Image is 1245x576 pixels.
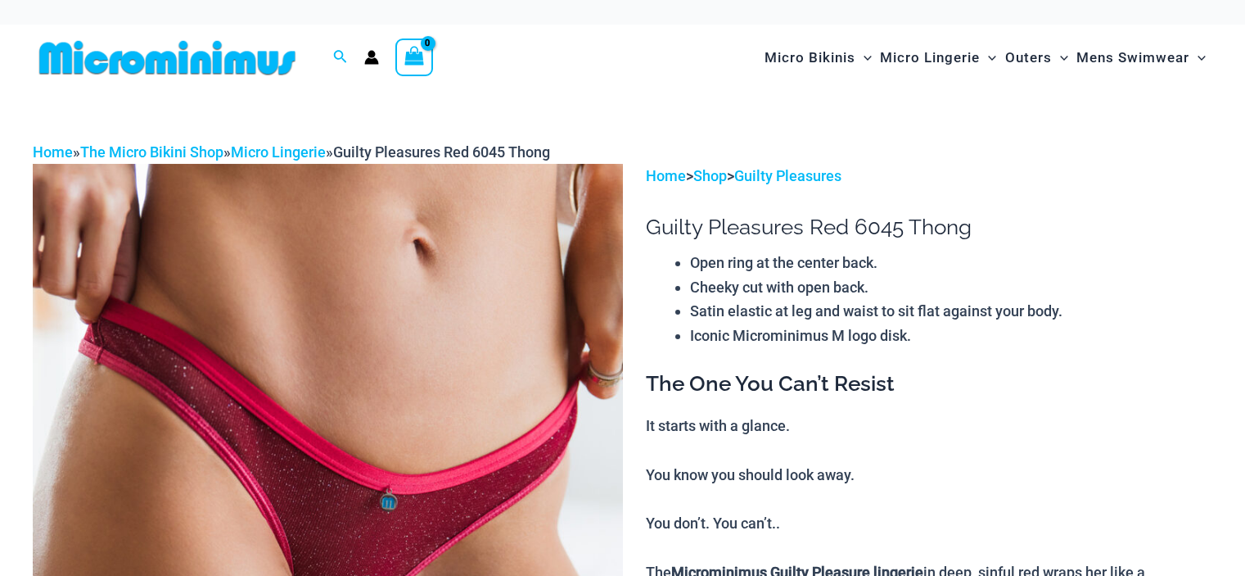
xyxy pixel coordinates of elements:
h1: Guilty Pleasures Red 6045 Thong [646,215,1212,240]
span: » » » [33,143,550,161]
li: Open ring at the center back. [690,251,1212,275]
li: Satin elastic at leg and waist to sit flat against your body. [690,299,1212,324]
a: Home [646,167,686,184]
span: Micro Lingerie [880,37,980,79]
a: Shop [693,167,727,184]
li: Iconic Microminimus M logo disk. [690,324,1212,348]
h3: The One You Can’t Resist [646,370,1212,398]
span: Menu Toggle [980,37,996,79]
span: Outers [1005,37,1052,79]
img: MM SHOP LOGO FLAT [33,39,302,76]
a: Micro Lingerie [231,143,326,161]
span: Guilty Pleasures Red 6045 Thong [333,143,550,161]
p: > > [646,164,1212,188]
li: Cheeky cut with open back. [690,275,1212,300]
a: Guilty Pleasures [734,167,841,184]
a: Micro BikinisMenu ToggleMenu Toggle [760,33,876,83]
a: Account icon link [364,50,379,65]
a: Mens SwimwearMenu ToggleMenu Toggle [1072,33,1210,83]
a: The Micro Bikini Shop [80,143,223,161]
a: Home [33,143,73,161]
a: Search icon link [333,48,348,68]
a: View Shopping Cart, empty [395,39,433,76]
span: Micro Bikinis [765,37,855,79]
nav: Site Navigation [758,30,1212,85]
span: Mens Swimwear [1076,37,1189,79]
a: OutersMenu ToggleMenu Toggle [1001,33,1072,83]
span: Menu Toggle [855,37,872,79]
span: Menu Toggle [1189,37,1206,79]
a: Micro LingerieMenu ToggleMenu Toggle [876,33,1000,83]
span: Menu Toggle [1052,37,1068,79]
